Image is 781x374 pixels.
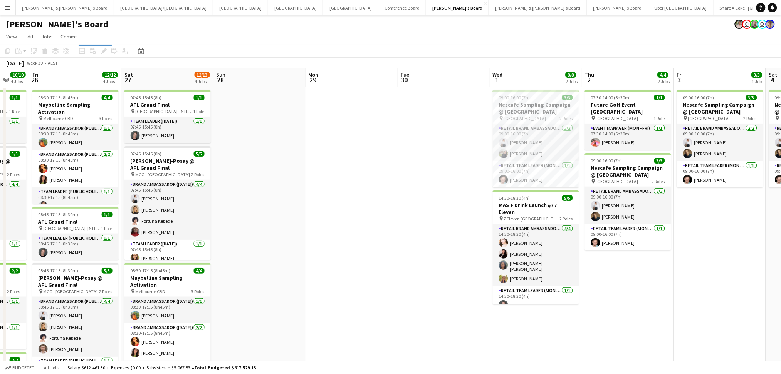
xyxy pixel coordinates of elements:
[735,20,744,29] app-user-avatar: Arrence Torres
[758,20,767,29] app-user-avatar: James Millard
[750,20,759,29] app-user-avatar: Neil Burton
[648,0,714,15] button: Uber [GEOGRAPHIC_DATA]
[12,365,35,371] span: Budgeted
[742,20,752,29] app-user-avatar: Tennille Moore
[378,0,426,15] button: Conference Board
[194,365,256,371] span: Total Budgeted $617 529.13
[268,0,323,15] button: [GEOGRAPHIC_DATA]
[4,364,36,372] button: Budgeted
[489,0,587,15] button: [PERSON_NAME] & [PERSON_NAME]'s Board
[42,365,61,371] span: All jobs
[16,0,114,15] button: [PERSON_NAME] & [PERSON_NAME]'s Board
[766,20,775,29] app-user-avatar: Victoria Hunt
[587,0,648,15] button: [PERSON_NAME]'s Board
[213,0,268,15] button: [GEOGRAPHIC_DATA]
[426,0,489,15] button: [PERSON_NAME]'s Board
[114,0,213,15] button: [GEOGRAPHIC_DATA]/[GEOGRAPHIC_DATA]
[323,0,378,15] button: [GEOGRAPHIC_DATA]
[67,365,256,371] div: Salary $612 461.30 + Expenses $0.00 + Subsistence $5 067.83 =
